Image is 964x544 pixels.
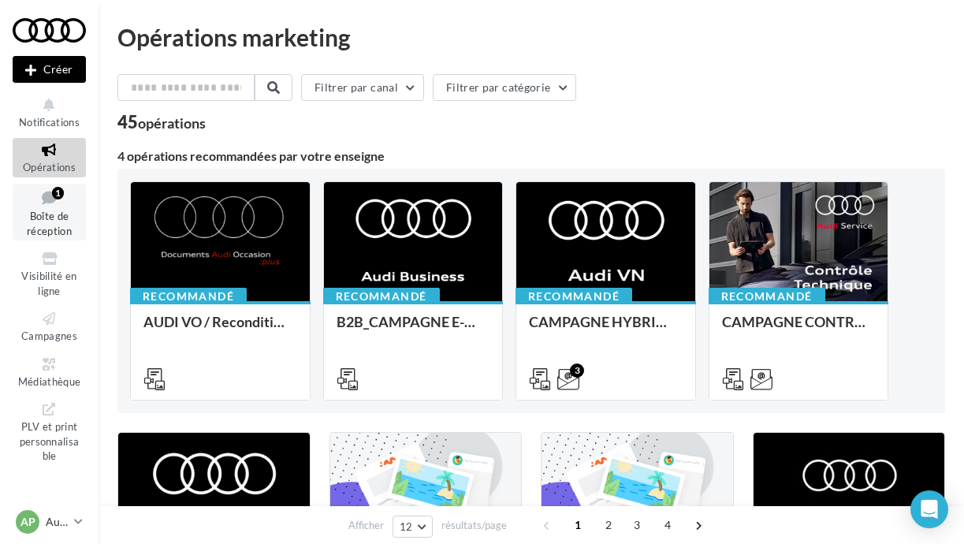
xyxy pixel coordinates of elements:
span: Boîte de réception [27,210,72,237]
span: Visibilité en ligne [21,270,76,297]
span: PLV et print personnalisable [20,417,80,462]
span: AP [20,514,35,530]
a: PLV et print personnalisable [13,397,86,466]
div: 45 [117,114,206,131]
div: Recommandé [515,288,632,305]
div: Recommandé [323,288,440,305]
div: Open Intercom Messenger [910,490,948,528]
span: 1 [565,512,590,538]
div: Opérations marketing [117,25,945,49]
a: Visibilité en ligne [13,247,86,300]
div: 1 [52,187,64,199]
div: AUDI VO / Reconditionné [143,314,297,345]
span: Notifications [19,116,80,129]
button: Filtrer par canal [301,74,424,101]
div: 4 opérations recommandées par votre enseigne [117,150,945,162]
span: 12 [400,520,413,533]
p: Audi [GEOGRAPHIC_DATA] 15 [46,514,68,530]
span: Afficher [348,518,384,533]
div: CAMPAGNE HYBRIDE RECHARGEABLE [529,314,683,345]
span: 2 [596,512,621,538]
a: Boîte de réception1 [13,184,86,241]
div: CAMPAGNE CONTROLE TECHNIQUE 25€ OCTOBRE [722,314,876,345]
div: 3 [570,363,584,378]
button: 12 [393,516,433,538]
button: Filtrer par catégorie [433,74,576,101]
button: Créer [13,56,86,83]
span: Opérations [23,161,76,173]
div: Recommandé [130,288,247,305]
button: Notifications [13,93,86,132]
div: Nouvelle campagne [13,56,86,83]
span: Médiathèque [18,375,81,388]
div: Recommandé [709,288,825,305]
a: AP Audi [GEOGRAPHIC_DATA] 15 [13,507,86,537]
span: 3 [624,512,649,538]
div: B2B_CAMPAGNE E-HYBRID OCTOBRE [337,314,490,345]
a: Campagnes [13,307,86,345]
a: Opérations [13,138,86,177]
a: Médiathèque [13,352,86,391]
span: Campagnes [21,330,77,342]
div: opérations [138,116,206,130]
span: 4 [655,512,680,538]
span: résultats/page [441,518,507,533]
